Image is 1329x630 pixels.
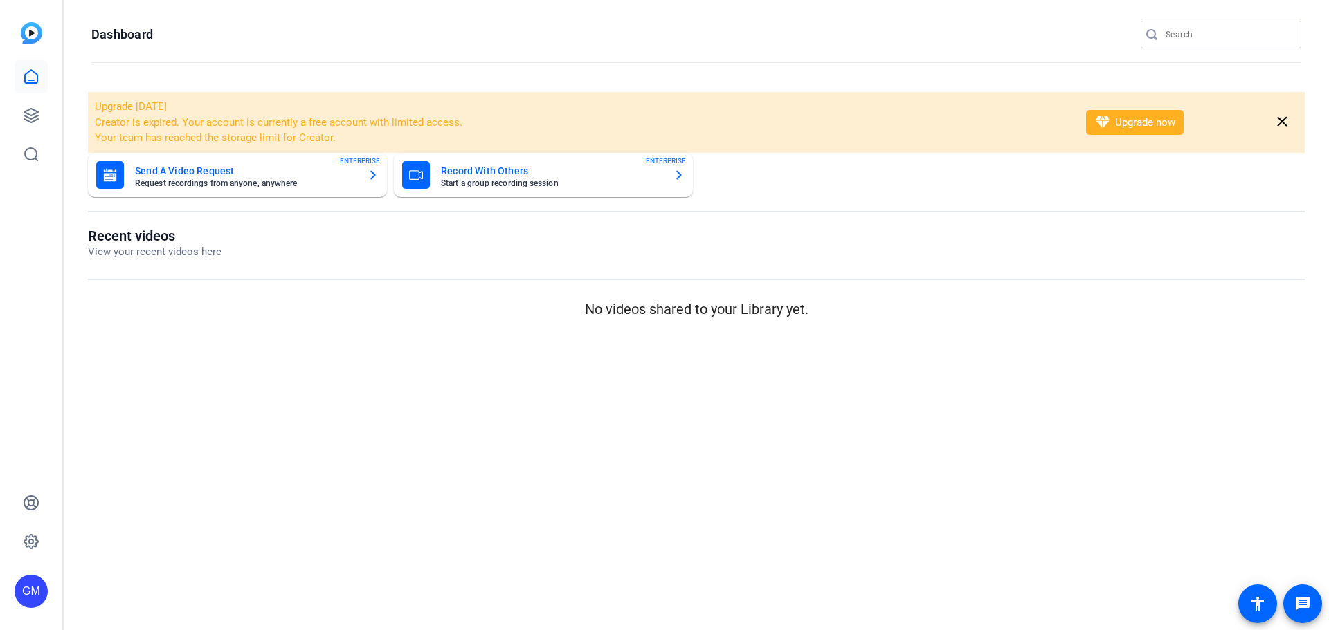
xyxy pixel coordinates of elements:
mat-icon: close [1274,113,1291,131]
mat-card-subtitle: Start a group recording session [441,179,662,187]
div: GM [15,575,48,608]
li: Creator is expired. Your account is currently a free account with limited access. [95,115,1068,131]
span: ENTERPRISE [340,156,380,166]
span: ENTERPRISE [646,156,686,166]
mat-icon: diamond [1094,114,1111,131]
button: Record With OthersStart a group recording sessionENTERPRISE [394,153,693,197]
mat-icon: accessibility [1249,595,1266,612]
button: Upgrade now [1086,110,1184,135]
mat-card-title: Send A Video Request [135,163,356,179]
mat-card-subtitle: Request recordings from anyone, anywhere [135,179,356,187]
p: No videos shared to your Library yet. [88,299,1305,319]
img: blue-gradient.svg [21,22,42,44]
p: View your recent videos here [88,244,221,260]
mat-icon: message [1294,595,1311,612]
h1: Recent videos [88,228,221,244]
mat-card-title: Record With Others [441,163,662,179]
li: Your team has reached the storage limit for Creator. [95,130,1068,146]
button: Send A Video RequestRequest recordings from anyone, anywhereENTERPRISE [88,153,387,197]
h1: Dashboard [91,26,153,43]
span: Upgrade [DATE] [95,100,167,113]
input: Search [1166,26,1290,43]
